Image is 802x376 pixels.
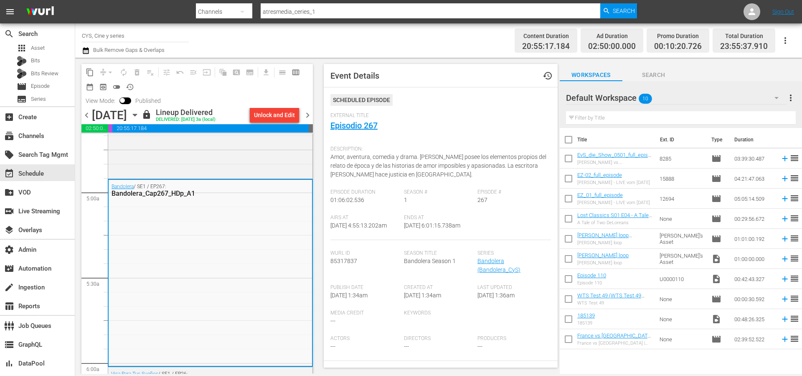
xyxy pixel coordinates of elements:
[17,94,27,104] span: Series
[577,128,655,151] th: Title
[31,82,50,90] span: Episode
[230,66,243,79] span: Create Search Block
[711,334,721,344] span: Episode
[83,66,96,79] span: Copy Lineup
[17,69,27,79] div: Bits Review
[330,317,335,324] span: ---
[404,189,473,196] span: Season #
[656,289,708,309] td: None
[81,97,119,104] span: View Mode:
[711,214,721,224] span: Episode
[577,240,653,246] div: [PERSON_NAME] loop
[577,192,623,198] a: EZ_01_full_episode
[789,153,799,163] span: reorder
[789,233,799,243] span: reorder
[200,66,213,79] span: Update Metadata from Key Asset
[780,234,789,243] svg: Add to Schedule
[711,153,721,164] span: Episode
[83,80,96,94] span: Month Calendar View
[786,88,796,108] button: more_vert
[577,172,622,178] a: EZ-02_full_episode
[31,95,46,103] span: Series
[330,153,546,178] span: Amor, aventura, comedia y drama. [PERSON_NAME] posee los elementos propios del relato de época y ...
[656,169,708,189] td: 15888
[577,333,652,345] a: France vs [GEOGRAPHIC_DATA] | WXV 1 2023 | Replay
[112,83,121,91] span: toggle_off
[213,64,230,80] span: Refresh All Search Blocks
[731,309,777,329] td: 00:48:26.325
[4,206,14,216] span: Live Streaming
[31,69,58,78] span: Bits Review
[656,148,708,169] td: 8285
[404,343,409,350] span: ---
[711,174,721,184] span: Episode
[780,194,789,203] svg: Add to Schedule
[577,340,653,346] div: France vs [GEOGRAPHIC_DATA] | WXV 1 2023 | Replay
[577,200,650,205] div: [PERSON_NAME] - LIVE vom [DATE]
[404,258,456,264] span: Bandolera Season 1
[780,274,789,284] svg: Add to Schedule
[772,8,794,15] a: Sign Out
[289,66,302,79] span: Week Calendar View
[330,310,400,317] span: Media Credit
[4,340,14,350] span: GraphQL
[780,214,789,223] svg: Add to Schedule
[588,42,636,51] span: 02:50:00.000
[731,249,777,269] td: 01:00:00.000
[711,254,721,264] span: Video
[404,292,441,299] span: [DATE] 1:34am
[789,274,799,284] span: reorder
[780,174,789,183] svg: Add to Schedule
[292,68,300,77] span: calendar_view_week_outlined
[81,124,108,133] span: 02:50:00.000
[789,314,799,324] span: reorder
[81,110,92,120] span: chevron_left
[731,209,777,229] td: 00:29:56.672
[477,343,482,350] span: ---
[780,315,789,324] svg: Add to Schedule
[600,3,637,18] button: Search
[330,284,400,291] span: Publish Date
[86,83,94,91] span: date_range_outlined
[656,189,708,209] td: 12694
[577,260,629,266] div: [PERSON_NAME] loop
[577,152,651,164] a: EvS_die_Show_0501_full_episode
[789,294,799,304] span: reorder
[243,66,256,79] span: Create Series Block
[577,272,606,279] a: Episode 110
[477,292,515,299] span: [DATE] 1:36am
[330,258,357,264] span: 85317837
[156,117,216,123] div: DELIVERED: [DATE] 3a (local)
[731,289,777,309] td: 00:00:30.592
[577,232,632,251] a: [PERSON_NAME] loop ([PERSON_NAME] loop (01:00:00))
[731,189,777,209] td: 05:05:14.509
[17,82,27,92] span: Episode
[577,252,629,258] a: [PERSON_NAME] loop
[302,110,313,120] span: chevron_right
[4,29,14,39] span: Search
[577,312,595,319] a: 185139
[330,222,387,229] span: [DATE] 4:55:13.202am
[560,70,622,80] span: Workspaces
[622,70,685,80] span: Search
[4,150,14,160] span: Search Tag Mgmt
[780,254,789,263] svg: Add to Schedule
[789,173,799,183] span: reorder
[309,124,313,133] span: 00:04:22.090
[656,249,708,269] td: [PERSON_NAME]'s Asset
[780,154,789,163] svg: Add to Schedule
[522,30,570,42] div: Content Duration
[404,335,473,342] span: Directors
[789,193,799,203] span: reorder
[112,184,134,189] a: Bandolera
[108,124,112,133] span: 00:10:20.726
[404,215,473,221] span: Ends At
[17,43,27,53] span: Asset
[731,229,777,249] td: 01:01:00.192
[31,56,40,65] span: Bits
[330,94,393,106] div: Scheduled Episode
[142,110,152,120] span: lock
[92,47,165,53] span: Bulk Remove Gaps & Overlaps
[330,189,400,196] span: Episode Duration
[4,245,14,255] span: Admin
